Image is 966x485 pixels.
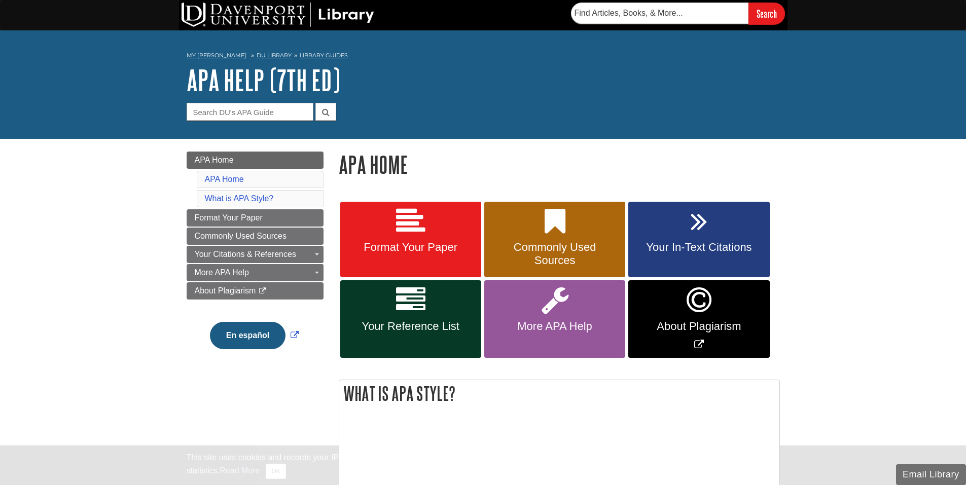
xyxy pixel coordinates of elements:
[207,331,301,340] a: Link opens in new window
[257,52,292,59] a: DU Library
[187,282,324,300] a: About Plagiarism
[187,209,324,227] a: Format Your Paper
[492,241,618,267] span: Commonly Used Sources
[195,250,296,258] span: Your Citations & References
[484,280,625,358] a: More APA Help
[628,202,769,278] a: Your In-Text Citations
[492,320,618,333] span: More APA Help
[195,213,263,222] span: Format Your Paper
[187,51,246,60] a: My [PERSON_NAME]
[187,64,340,96] a: APA Help (7th Ed)
[484,202,625,278] a: Commonly Used Sources
[187,49,780,65] nav: breadcrumb
[210,322,285,349] button: En español
[258,288,267,294] i: This link opens in a new window
[300,52,348,59] a: Library Guides
[195,156,234,164] span: APA Home
[220,466,260,475] a: Read More
[636,320,762,333] span: About Plagiarism
[348,320,474,333] span: Your Reference List
[628,280,769,358] a: Link opens in new window
[896,464,966,485] button: Email Library
[182,3,374,27] img: DU Library
[205,175,244,183] a: APA Home
[195,286,256,295] span: About Plagiarism
[187,152,324,366] div: Guide Page Menu
[266,464,285,479] button: Close
[205,194,274,203] a: What is APA Style?
[748,3,785,24] input: Search
[187,246,324,263] a: Your Citations & References
[187,152,324,169] a: APA Home
[195,268,249,277] span: More APA Help
[187,452,780,479] div: This site uses cookies and records your IP address for usage statistics. Additionally, we use Goo...
[340,280,481,358] a: Your Reference List
[187,264,324,281] a: More APA Help
[571,3,785,24] form: Searches DU Library's articles, books, and more
[340,202,481,278] a: Format Your Paper
[339,380,779,407] h2: What is APA Style?
[187,103,313,121] input: Search DU's APA Guide
[187,228,324,245] a: Commonly Used Sources
[195,232,287,240] span: Commonly Used Sources
[636,241,762,254] span: Your In-Text Citations
[348,241,474,254] span: Format Your Paper
[571,3,748,24] input: Find Articles, Books, & More...
[339,152,780,177] h1: APA Home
